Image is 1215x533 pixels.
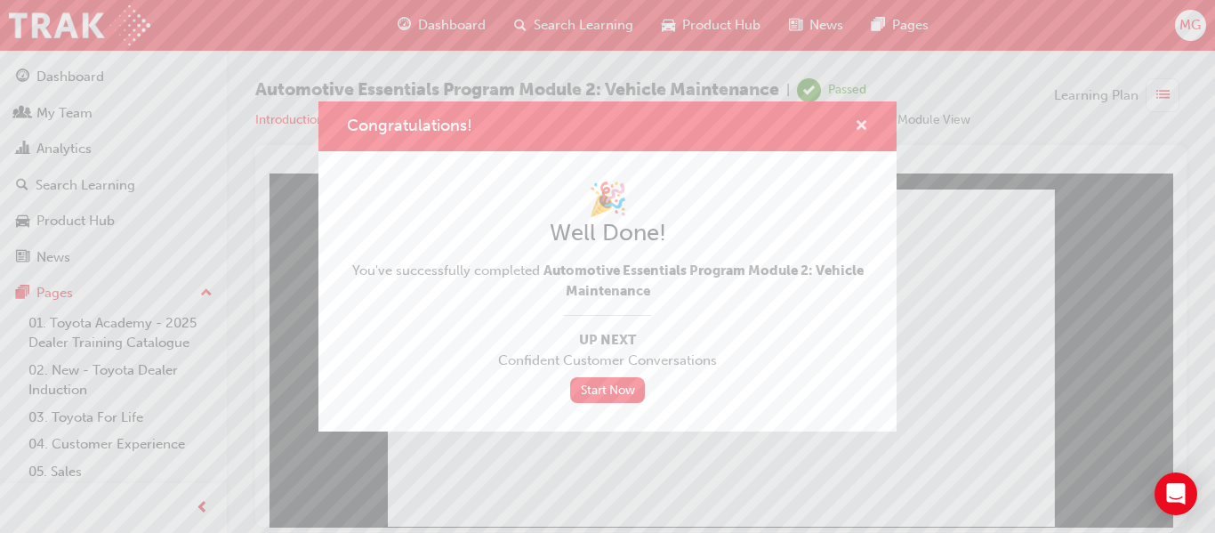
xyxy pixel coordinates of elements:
span: Confident Customer Conversations [347,351,868,371]
h2: Well Done! [347,219,868,247]
span: cross-icon [855,119,868,135]
span: Automotive Essentials Program Module 2: Vehicle Maintenance [543,262,864,299]
span: Up Next [347,330,868,351]
span: You've successfully completed [347,261,868,301]
button: cross-icon [855,116,868,138]
div: Congratulations! [318,101,897,432]
div: Open Intercom Messenger [1155,472,1197,515]
a: Start Now [570,377,645,403]
h1: 🎉 [347,180,868,219]
span: Congratulations! [347,116,472,135]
